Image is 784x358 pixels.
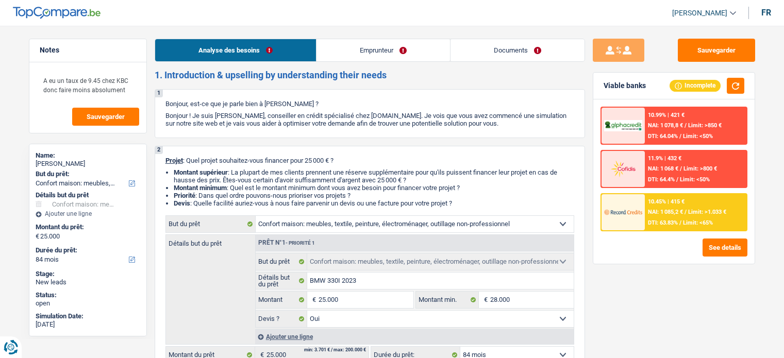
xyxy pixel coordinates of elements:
[679,133,681,140] span: /
[678,39,755,62] button: Sauvegarder
[672,9,727,18] span: [PERSON_NAME]
[165,157,183,164] span: Projet
[648,155,681,162] div: 11.9% | 432 €
[165,112,574,127] p: Bonjour ! Je suis [PERSON_NAME], conseiller en crédit spécialisé chez [DOMAIN_NAME]. Je vois que ...
[256,292,308,308] label: Montant
[174,192,574,199] li: : Dans quel ordre pouvons-nous prioriser vos projets ?
[316,39,450,61] a: Emprunteur
[683,165,717,172] span: Limit: >800 €
[36,299,140,308] div: open
[174,168,228,176] strong: Montant supérieur
[683,219,713,226] span: Limit: <65%
[256,272,308,289] label: Détails but du prêt
[174,199,574,207] li: : Quelle facilité auriez-vous à nous faire parvenir un devis ou une facture pour votre projet ?
[155,70,585,81] h2: 1. Introduction & upselling by understanding their needs
[286,240,315,246] span: - Priorité 1
[604,202,642,221] img: Record Credits
[685,122,687,129] span: /
[648,112,685,118] div: 10.99% | 421 €
[761,8,771,18] div: fr
[648,176,675,183] span: DTI: 64.4%
[36,210,140,217] div: Ajouter une ligne
[174,184,227,192] strong: Montant minimum
[40,46,136,55] h5: Notes
[256,311,308,327] label: Devis ?
[648,133,678,140] span: DTI: 64.04%
[174,199,190,207] span: Devis
[36,291,140,299] div: Status:
[676,176,678,183] span: /
[155,90,163,97] div: 1
[36,270,140,278] div: Stage:
[648,165,678,172] span: NAI: 1 068 €
[36,151,140,160] div: Name:
[648,198,685,205] div: 10.45% | 415 €
[36,278,140,286] div: New leads
[36,246,138,254] label: Durée du prêt:
[256,240,318,246] div: Prêt n°1
[174,168,574,184] li: : La plupart de mes clients prennent une réserve supplémentaire pour qu'ils puissent financer leu...
[36,312,140,320] div: Simulation Date:
[451,39,585,61] a: Documents
[304,348,366,352] div: min: 3.701 € / max: 200.000 €
[174,184,574,192] li: : Quel est le montant minimum dont vous avez besoin pour financer votre projet ?
[36,160,140,168] div: [PERSON_NAME]
[648,219,678,226] span: DTI: 63.83%
[255,329,574,344] div: Ajouter une ligne
[703,238,747,257] button: See details
[604,159,642,178] img: Cofidis
[166,216,256,232] label: But du prêt
[479,292,490,308] span: €
[604,120,642,132] img: AlphaCredit
[685,209,687,215] span: /
[307,292,319,308] span: €
[416,292,479,308] label: Montant min.
[604,81,646,90] div: Viable banks
[256,253,308,270] label: But du prêt
[155,146,163,154] div: 2
[36,170,138,178] label: But du prêt:
[683,133,713,140] span: Limit: <50%
[165,100,574,108] p: Bonjour, est-ce que je parle bien à [PERSON_NAME] ?
[87,113,125,120] span: Sauvegarder
[36,320,140,329] div: [DATE]
[688,122,722,129] span: Limit: >850 €
[36,223,138,231] label: Montant du prêt:
[648,209,683,215] span: NAI: 1 085,2 €
[165,157,574,164] p: : Quel projet souhaitez-vous financer pour 25 000 € ?
[13,7,101,19] img: TopCompare Logo
[680,165,682,172] span: /
[664,5,736,22] a: [PERSON_NAME]
[670,80,721,91] div: Incomplete
[679,219,681,226] span: /
[36,232,39,241] span: €
[648,122,683,129] span: NAI: 1 078,8 €
[155,39,316,61] a: Analyse des besoins
[166,235,255,247] label: Détails but du prêt
[72,108,139,126] button: Sauvegarder
[680,176,710,183] span: Limit: <50%
[174,192,195,199] strong: Priorité
[688,209,726,215] span: Limit: >1.033 €
[36,191,140,199] div: Détails but du prêt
